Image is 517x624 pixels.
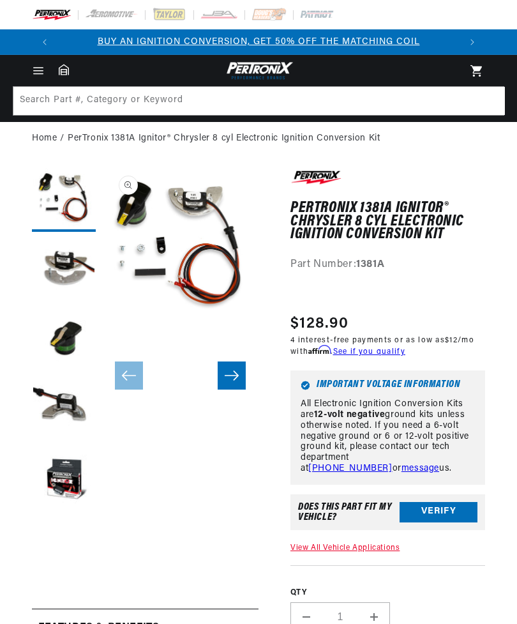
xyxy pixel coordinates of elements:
button: Slide right [218,361,246,390]
strong: 1381A [356,259,384,270]
p: All Electronic Ignition Conversion Kits are ground kits unless otherwise noted. If you need a 6-v... [301,399,475,475]
button: Load image 2 in gallery view [32,238,96,302]
button: Translation missing: en.sections.announcements.previous_announcement [32,29,57,55]
input: Search Part #, Category or Keyword [13,87,505,115]
a: Home [32,132,57,146]
button: Load image 3 in gallery view [32,308,96,372]
span: $128.90 [290,312,348,335]
a: BUY AN IGNITION CONVERSION, GET 50% OFF THE MATCHING COIL [98,37,420,47]
img: Pertronix [223,60,294,81]
span: Affirm [308,345,331,354]
button: Verify [400,502,477,522]
div: Part Number: [290,257,485,273]
button: Load image 1 in gallery view [32,168,96,232]
nav: breadcrumbs [32,132,485,146]
a: See if you qualify - Learn more about Affirm Financing (opens in modal) [333,348,405,356]
a: Garage: 0 item(s) [59,64,69,75]
summary: Menu [24,64,52,78]
a: PerTronix 1381A Ignitor® Chrysler 8 cyl Electronic Ignition Conversion Kit [68,132,380,146]
div: Announcement [57,35,460,49]
button: Load image 5 in gallery view [32,449,96,513]
button: Load image 4 in gallery view [32,379,96,443]
strong: 12-volt negative [314,410,386,420]
button: Slide left [115,361,143,390]
p: 4 interest-free payments or as low as /mo with . [290,335,485,358]
a: View All Vehicle Applications [290,544,400,552]
button: Translation missing: en.sections.announcements.next_announcement [460,29,485,55]
h1: PerTronix 1381A Ignitor® Chrysler 8 cyl Electronic Ignition Conversion Kit [290,202,485,241]
span: $12 [445,337,458,344]
label: QTY [290,588,485,598]
a: message [401,464,439,473]
h6: Important Voltage Information [301,381,475,390]
div: 1 of 3 [57,35,460,49]
a: [PHONE_NUMBER] [308,464,392,473]
div: Does This part fit My vehicle? [298,502,400,522]
button: Search Part #, Category or Keyword [476,87,504,115]
media-gallery: Gallery Viewer [32,168,258,583]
